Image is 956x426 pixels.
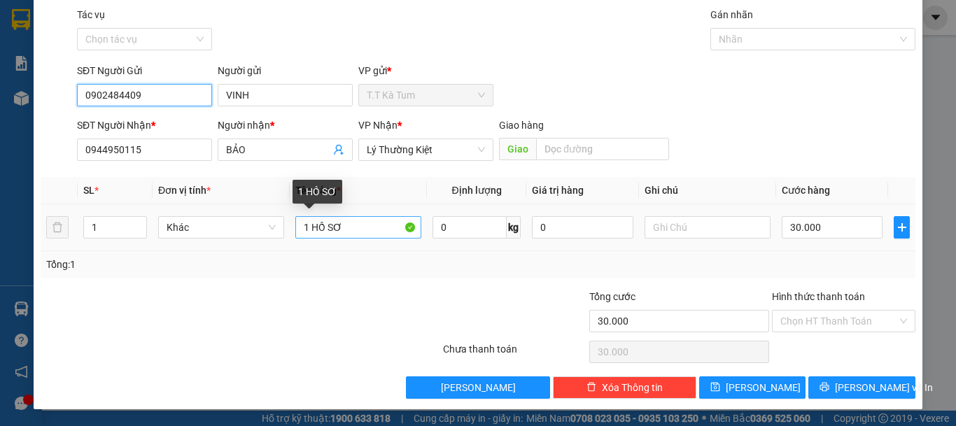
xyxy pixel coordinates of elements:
[699,376,806,399] button: save[PERSON_NAME]
[820,382,829,393] span: printer
[726,380,801,395] span: [PERSON_NAME]
[83,185,94,196] span: SL
[77,118,212,133] div: SĐT Người Nhận
[808,376,915,399] button: printer[PERSON_NAME] và In
[532,216,633,239] input: 0
[333,144,344,155] span: user-add
[293,180,342,204] div: 1 HỒ SƠ
[451,185,501,196] span: Định lượng
[442,341,588,366] div: Chưa thanh toán
[532,185,584,196] span: Giá trị hàng
[367,139,485,160] span: Lý Thường Kiệt
[218,118,353,133] div: Người nhận
[507,216,521,239] span: kg
[602,380,663,395] span: Xóa Thông tin
[499,138,536,160] span: Giao
[358,120,398,131] span: VP Nhận
[553,376,696,399] button: deleteXóa Thông tin
[536,138,669,160] input: Dọc đường
[589,291,635,302] span: Tổng cước
[10,75,32,90] span: CR :
[406,376,549,399] button: [PERSON_NAME]
[782,185,830,196] span: Cước hàng
[894,216,910,239] button: plus
[367,85,485,106] span: T.T Kà Tum
[499,120,544,131] span: Giao hàng
[134,45,246,65] div: 0000000000
[645,216,771,239] input: Ghi Chú
[46,216,69,239] button: delete
[134,29,246,45] div: KHÁCH
[639,177,776,204] th: Ghi chú
[134,13,167,28] span: Nhận:
[586,382,596,393] span: delete
[158,185,211,196] span: Đơn vị tính
[218,63,353,78] div: Người gửi
[77,63,212,78] div: SĐT Người Gửi
[894,222,909,233] span: plus
[710,9,753,20] label: Gán nhãn
[12,45,124,65] div: 0000000000
[441,380,516,395] span: [PERSON_NAME]
[835,380,933,395] span: [PERSON_NAME] và In
[772,291,865,302] label: Hình thức thanh toán
[358,63,493,78] div: VP gửi
[134,12,246,29] div: An Sương
[710,382,720,393] span: save
[77,9,105,20] label: Tác vụ
[12,12,124,29] div: T.T Kà Tum
[10,73,126,90] div: 40.000
[295,216,421,239] input: VD: Bàn, Ghế
[167,217,276,238] span: Khác
[12,29,124,45] div: KHÁCH
[12,99,246,134] div: Tên hàng: PHỤ THU HÀNH LÍ ( : 1 )
[12,13,34,28] span: Gửi:
[46,257,370,272] div: Tổng: 1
